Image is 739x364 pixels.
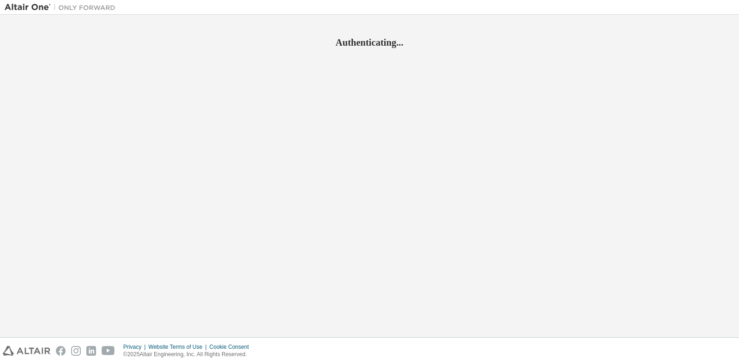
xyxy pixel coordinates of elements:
[86,346,96,356] img: linkedin.svg
[56,346,66,356] img: facebook.svg
[3,346,50,356] img: altair_logo.svg
[5,36,734,48] h2: Authenticating...
[209,343,254,351] div: Cookie Consent
[123,343,148,351] div: Privacy
[148,343,209,351] div: Website Terms of Use
[102,346,115,356] img: youtube.svg
[5,3,120,12] img: Altair One
[123,351,254,358] p: © 2025 Altair Engineering, Inc. All Rights Reserved.
[71,346,81,356] img: instagram.svg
